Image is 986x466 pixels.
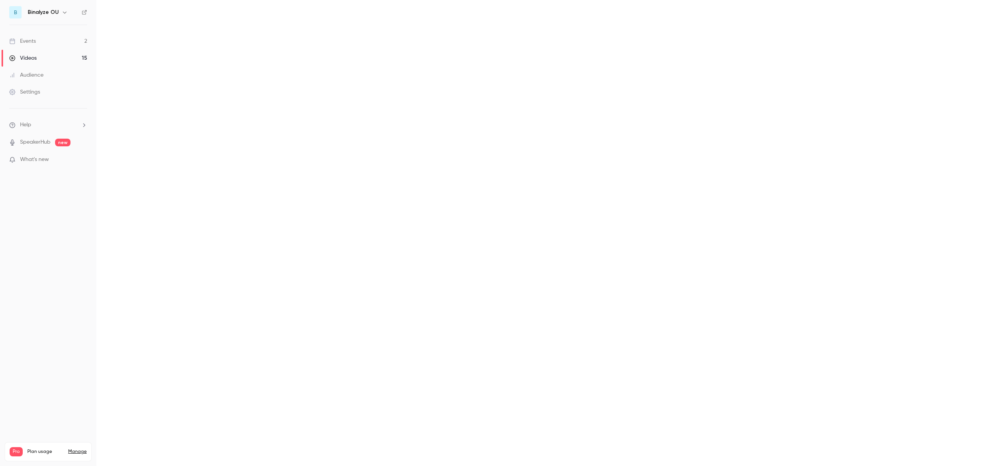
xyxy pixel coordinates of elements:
span: new [55,139,70,146]
h6: Binalyze OU [28,8,59,16]
div: Settings [9,88,40,96]
span: Plan usage [27,449,64,455]
div: Events [9,37,36,45]
li: help-dropdown-opener [9,121,87,129]
span: Help [20,121,31,129]
span: B [14,8,17,17]
div: Videos [9,54,37,62]
div: Audience [9,71,44,79]
span: What's new [20,156,49,164]
a: Manage [68,449,87,455]
a: SpeakerHub [20,138,50,146]
span: Pro [10,447,23,456]
iframe: Noticeable Trigger [78,156,87,163]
